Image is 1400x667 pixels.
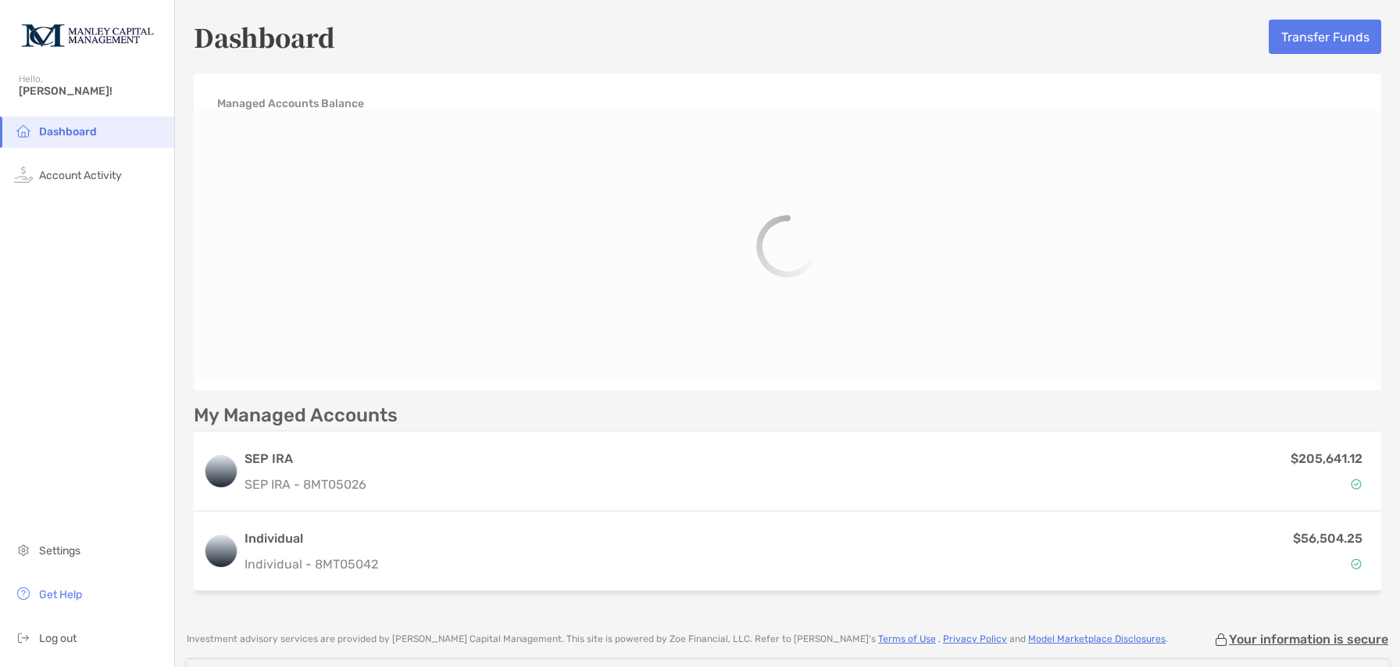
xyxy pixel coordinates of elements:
p: Individual - 8MT05042 [245,554,378,574]
p: $205,641.12 [1291,449,1362,468]
h5: Dashboard [194,19,335,55]
span: Dashboard [39,125,97,138]
img: Account Status icon [1351,479,1362,489]
span: Account Activity [39,169,122,182]
p: My Managed Accounts [194,406,398,425]
span: Get Help [39,588,82,601]
img: Zoe Logo [19,6,155,63]
img: logo account [205,456,237,487]
p: Investment advisory services are provided by [PERSON_NAME] Capital Management . This site is powe... [187,633,1168,645]
p: Your information is secure [1229,632,1388,647]
a: Terms of Use [878,633,936,644]
p: SEP IRA - 8MT05026 [245,475,366,494]
h4: Managed Accounts Balance [217,97,364,110]
button: Transfer Funds [1269,20,1381,54]
a: Model Marketplace Disclosures [1028,633,1166,644]
h3: SEP IRA [245,450,366,468]
h3: Individual [245,529,378,548]
span: Settings [39,544,80,558]
span: [PERSON_NAME]! [19,84,165,98]
img: get-help icon [14,584,33,603]
img: settings icon [14,540,33,559]
img: Account Status icon [1351,558,1362,569]
a: Privacy Policy [943,633,1007,644]
img: logo account [205,536,237,567]
img: household icon [14,121,33,140]
span: Log out [39,632,77,645]
img: logout icon [14,628,33,647]
img: activity icon [14,165,33,184]
p: $56,504.25 [1293,529,1362,548]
